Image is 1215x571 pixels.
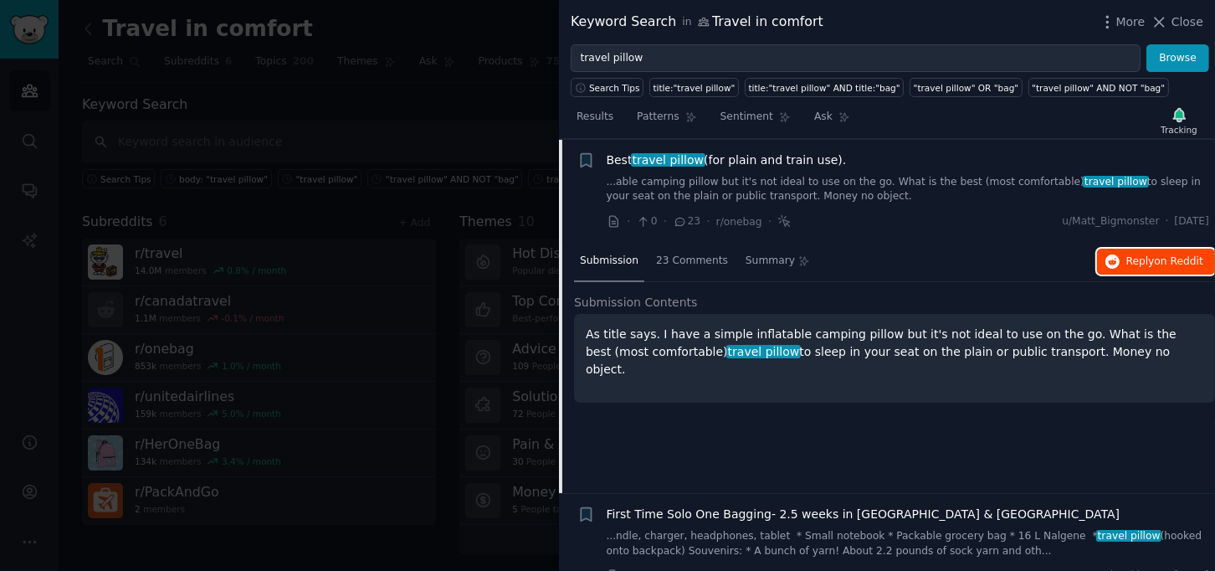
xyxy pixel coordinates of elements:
[715,104,797,138] a: Sentiment
[1116,13,1146,31] span: More
[682,15,691,30] span: in
[571,12,823,33] div: Keyword Search Travel in comfort
[607,152,847,169] a: Besttravel pillow(for plain and train use).
[749,82,900,94] div: title:"travel pillow" AND title:"bag"
[808,104,856,138] a: Ask
[571,44,1141,73] input: Try a keyword related to your business
[1032,82,1165,94] div: "travel pillow" AND NOT "bag"
[607,152,847,169] span: Best (for plain and train use).
[1146,44,1209,73] button: Browse
[814,110,833,125] span: Ask
[654,82,736,94] div: title:"travel pillow"
[589,82,640,94] span: Search Tips
[1099,13,1146,31] button: More
[768,213,772,230] span: ·
[574,294,698,311] span: Submission Contents
[910,78,1023,97] a: "travel pillow" OR "bag"
[571,78,643,97] button: Search Tips
[637,110,679,125] span: Patterns
[1083,176,1148,188] span: travel pillow
[1126,255,1203,270] span: Reply
[1155,255,1203,267] span: on Reddit
[726,345,801,358] span: travel pillow
[656,254,728,269] span: 23 Comments
[1097,249,1215,275] button: Replyon Reddit
[607,175,1210,204] a: ...able camping pillow but it's not ideal to use on the go. What is the best (most comfortable)tr...
[649,78,739,97] a: title:"travel pillow"
[673,214,700,229] span: 23
[1096,530,1161,542] span: travel pillow
[631,153,705,167] span: travel pillow
[636,214,657,229] span: 0
[1155,103,1203,138] button: Tracking
[580,254,638,269] span: Submission
[631,104,702,138] a: Patterns
[586,326,1203,378] p: As title says. I have a simple inflatable camping pillow but it's not ideal to use on the go. Wha...
[1166,214,1169,229] span: ·
[720,110,773,125] span: Sentiment
[914,82,1019,94] div: "travel pillow" OR "bag"
[664,213,667,230] span: ·
[706,213,710,230] span: ·
[1171,13,1203,31] span: Close
[716,216,762,228] span: r/onebag
[745,78,904,97] a: title:"travel pillow" AND title:"bag"
[1161,124,1197,136] div: Tracking
[571,104,619,138] a: Results
[746,254,795,269] span: Summary
[1151,13,1203,31] button: Close
[577,110,613,125] span: Results
[1028,78,1169,97] a: "travel pillow" AND NOT "bag"
[1062,214,1159,229] span: u/Matt_Bigmonster
[607,506,1120,523] a: First Time Solo One Bagging- 2.5 weeks in [GEOGRAPHIC_DATA] & [GEOGRAPHIC_DATA]
[627,213,630,230] span: ·
[607,529,1210,558] a: ...ndle, charger, headphones, tablet * Small notebook * Packable grocery bag * 16 L Nalgene *trav...
[1175,214,1209,229] span: [DATE]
